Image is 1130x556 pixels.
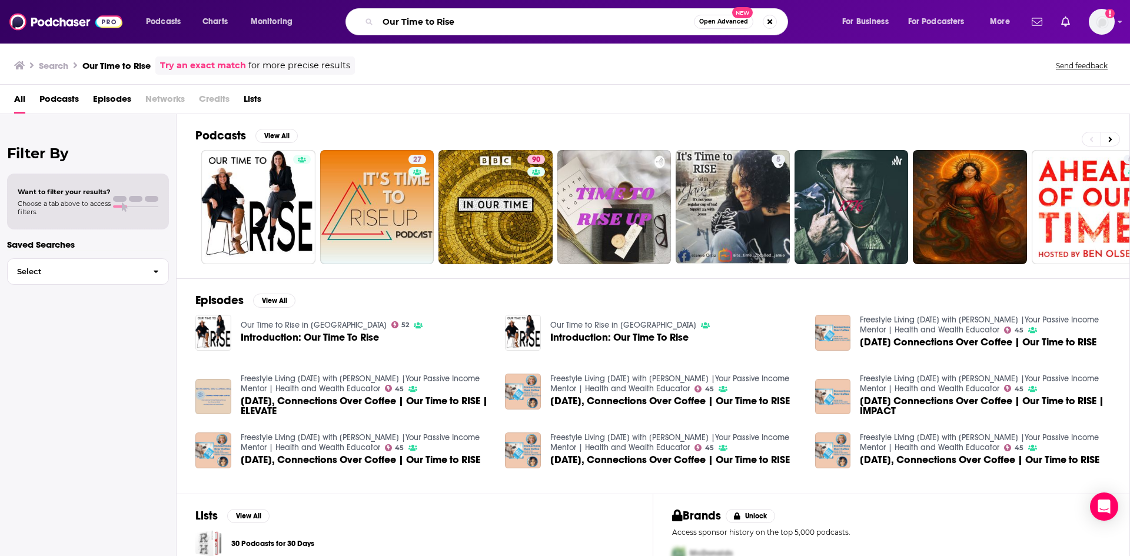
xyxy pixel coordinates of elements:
button: Send feedback [1052,61,1111,71]
a: Introduction: Our Time To Rise [550,332,689,342]
a: Show notifications dropdown [1056,12,1075,32]
h2: Episodes [195,293,244,308]
span: New [732,7,753,18]
a: Show notifications dropdown [1027,12,1047,32]
button: open menu [138,12,196,31]
a: Our Time to Rise in Midlife [241,320,387,330]
img: Introduction: Our Time To Rise [505,315,541,351]
span: 45 [395,387,404,392]
a: Lists [244,89,261,114]
a: 45 [1004,385,1023,392]
button: Select [7,258,169,285]
a: March 18, 2022, Connections Over Coffee | Our Time to RISE [241,455,480,465]
svg: Add a profile image [1105,9,1115,18]
span: Podcasts [146,14,181,30]
a: Episodes [93,89,131,114]
a: 27 [320,150,434,264]
a: PodcastsView All [195,128,298,143]
a: Freestyle Living Today with Kathy Binner |Your Passive Income Mentor | Health and Wealth Educator [860,315,1099,335]
img: October 15, 2021 Connections Over Coffee | Our Time to RISE | IMPACT [815,379,851,415]
a: Freestyle Living Today with Kathy Binner |Your Passive Income Mentor | Health and Wealth Educator [860,374,1099,394]
a: EpisodesView All [195,293,295,308]
span: 45 [705,445,714,451]
a: Freestyle Living Today with Kathy Binner |Your Passive Income Mentor | Health and Wealth Educator [550,432,789,452]
a: April 21, 2023, Connections Over Coffee | Our Time to RISE | ELEVATE [195,379,231,415]
span: Want to filter your results? [18,188,111,196]
p: Access sponsor history on the top 5,000 podcasts. [672,528,1111,537]
a: Freestyle Living Today with Kathy Binner |Your Passive Income Mentor | Health and Wealth Educator [241,432,480,452]
span: For Business [842,14,889,30]
img: April 15, 2022, Connections Over Coffee | Our Time to RISE [505,374,541,409]
span: Monitoring [251,14,293,30]
img: February 18, 2022, Connections Over Coffee | Our Time to RISE [505,432,541,468]
button: open menu [900,12,982,31]
a: 52 [391,321,410,328]
div: Open Intercom Messenger [1090,492,1118,521]
span: 45 [395,445,404,451]
button: View All [253,294,295,308]
a: 27 [408,155,426,164]
span: [DATE], Connections Over Coffee | Our Time to RISE [241,455,480,465]
h2: Podcasts [195,128,246,143]
a: February 18, 2022, Connections Over Coffee | Our Time to RISE [550,455,790,465]
a: Introduction: Our Time To Rise [241,332,379,342]
span: [DATE], Connections Over Coffee | Our Time to RISE [550,455,790,465]
div: Search podcasts, credits, & more... [357,8,799,35]
span: 45 [705,387,714,392]
span: [DATE], Connections Over Coffee | Our Time to RISE [550,396,790,406]
button: open menu [982,12,1025,31]
input: Search podcasts, credits, & more... [378,12,694,31]
img: December 17, 2021 Connections Over Coffee | Our Time to RISE [815,315,851,351]
a: April 21, 2023, Connections Over Coffee | Our Time to RISE | ELEVATE [241,396,491,416]
img: Introduction: Our Time To Rise [195,315,231,351]
button: Open AdvancedNew [694,15,753,29]
img: June 17, 2022, Connections Over Coffee | Our Time to RISE [815,432,851,468]
a: All [14,89,25,114]
a: 45 [385,444,404,451]
span: [DATE], Connections Over Coffee | Our Time to RISE | ELEVATE [241,396,491,416]
button: View All [255,129,298,143]
h2: Brands [672,508,721,523]
span: 45 [1015,445,1023,451]
span: Select [8,268,144,275]
a: Charts [195,12,235,31]
h3: Our Time to Rise [82,60,151,71]
span: 45 [1015,387,1023,392]
a: June 17, 2022, Connections Over Coffee | Our Time to RISE [860,455,1099,465]
span: [DATE], Connections Over Coffee | Our Time to RISE [860,455,1099,465]
span: Networks [145,89,185,114]
span: More [990,14,1010,30]
span: Logged in as Lydia_Gustafson [1089,9,1115,35]
img: Podchaser - Follow, Share and Rate Podcasts [9,11,122,33]
button: Unlock [726,509,776,523]
a: 45 [694,444,714,451]
a: Try an exact match [160,59,246,72]
button: Show profile menu [1089,9,1115,35]
h2: Filter By [7,145,169,162]
span: Choose a tab above to access filters. [18,199,111,216]
a: Podcasts [39,89,79,114]
img: March 18, 2022, Connections Over Coffee | Our Time to RISE [195,432,231,468]
span: 90 [532,154,540,166]
a: December 17, 2021 Connections Over Coffee | Our Time to RISE [860,337,1096,347]
span: 5 [776,154,780,166]
a: 90 [438,150,553,264]
a: Freestyle Living Today with Kathy Binner |Your Passive Income Mentor | Health and Wealth Educator [860,432,1099,452]
span: 27 [413,154,421,166]
a: 30 Podcasts for 30 Days [231,537,314,550]
button: View All [227,509,270,523]
span: Open Advanced [699,19,748,25]
span: For Podcasters [908,14,965,30]
a: 45 [694,385,714,392]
